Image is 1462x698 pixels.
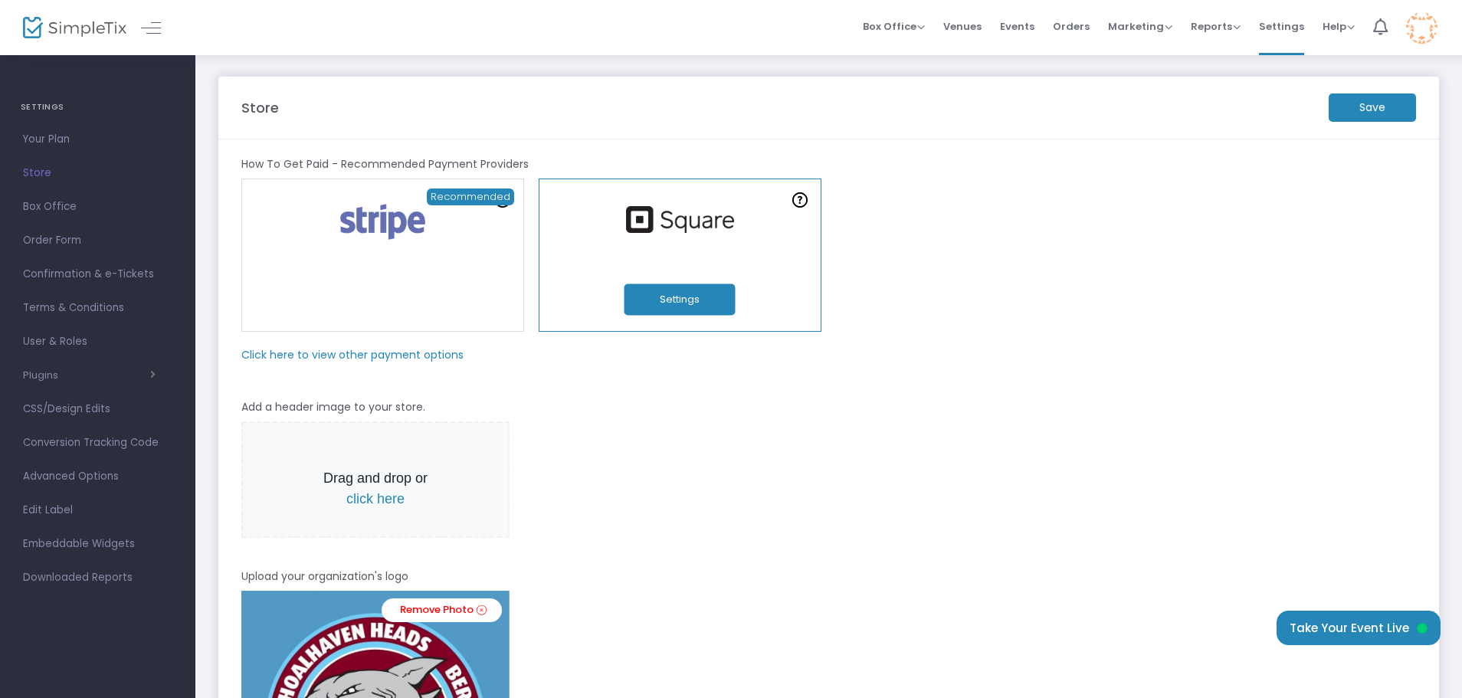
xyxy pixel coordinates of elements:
[624,284,736,316] button: Settings
[23,399,172,419] span: CSS/Design Edits
[241,569,408,585] m-panel-subtitle: Upload your organization's logo
[23,163,172,183] span: Store
[1191,19,1241,34] span: Reports
[331,201,434,243] img: stripe.png
[23,500,172,520] span: Edit Label
[792,192,808,208] img: question-mark
[312,468,439,510] p: Drag and drop or
[241,156,529,172] m-panel-subtitle: How To Get Paid - Recommended Payment Providers
[241,399,425,415] m-panel-subtitle: Add a header image to your store.
[23,264,172,284] span: Confirmation & e-Tickets
[23,534,172,554] span: Embeddable Widgets
[23,332,172,352] span: User & Roles
[1000,7,1034,46] span: Events
[1053,7,1090,46] span: Orders
[618,206,741,233] img: square.png
[23,298,172,318] span: Terms & Conditions
[1108,19,1172,34] span: Marketing
[241,347,464,363] m-panel-subtitle: Click here to view other payment options
[23,231,172,251] span: Order Form
[382,598,502,622] a: Remove Photo
[23,467,172,487] span: Advanced Options
[23,433,172,453] span: Conversion Tracking Code
[23,369,156,382] button: Plugins
[863,19,925,34] span: Box Office
[23,129,172,149] span: Your Plan
[1329,93,1416,122] m-button: Save
[23,197,172,217] span: Box Office
[427,188,514,205] span: Recommended
[1277,611,1441,645] button: Take Your Event Live
[23,568,172,588] span: Downloaded Reports
[1259,7,1304,46] span: Settings
[21,92,175,123] h4: SETTINGS
[241,97,279,118] m-panel-title: Store
[943,7,982,46] span: Venues
[346,491,405,506] span: click here
[1323,19,1355,34] span: Help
